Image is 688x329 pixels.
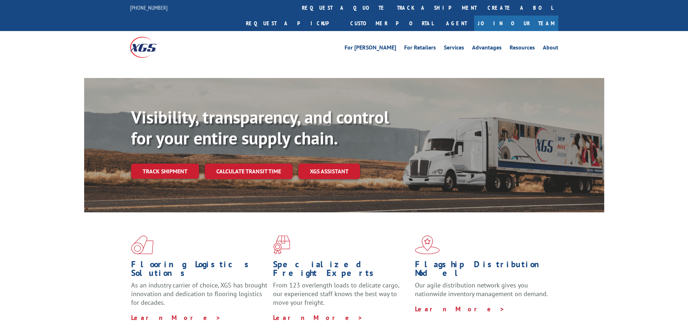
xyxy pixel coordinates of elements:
[273,281,410,313] p: From 123 overlength loads to delicate cargo, our experienced staff knows the best way to move you...
[415,235,440,254] img: xgs-icon-flagship-distribution-model-red
[510,45,535,53] a: Resources
[131,281,267,307] span: As an industry carrier of choice, XGS has brought innovation and dedication to flooring logistics...
[543,45,558,53] a: About
[241,16,345,31] a: Request a pickup
[298,164,360,179] a: XGS ASSISTANT
[345,45,396,53] a: For [PERSON_NAME]
[273,260,410,281] h1: Specialized Freight Experts
[472,45,502,53] a: Advantages
[273,235,290,254] img: xgs-icon-focused-on-flooring-red
[131,260,268,281] h1: Flooring Logistics Solutions
[345,16,439,31] a: Customer Portal
[131,313,221,322] a: Learn More >
[131,235,153,254] img: xgs-icon-total-supply-chain-intelligence-red
[415,260,551,281] h1: Flagship Distribution Model
[273,313,363,322] a: Learn More >
[404,45,436,53] a: For Retailers
[415,305,505,313] a: Learn More >
[474,16,558,31] a: Join Our Team
[131,164,199,179] a: Track shipment
[439,16,474,31] a: Agent
[205,164,293,179] a: Calculate transit time
[415,281,548,298] span: Our agile distribution network gives you nationwide inventory management on demand.
[444,45,464,53] a: Services
[131,106,389,149] b: Visibility, transparency, and control for your entire supply chain.
[130,4,168,11] a: [PHONE_NUMBER]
